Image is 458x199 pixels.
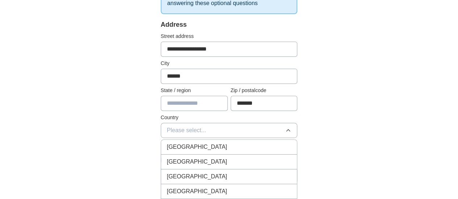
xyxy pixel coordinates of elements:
[161,87,228,94] label: State / region
[167,172,227,181] span: [GEOGRAPHIC_DATA]
[161,33,298,40] label: Street address
[231,87,298,94] label: Zip / postalcode
[167,157,227,166] span: [GEOGRAPHIC_DATA]
[161,60,298,67] label: City
[161,20,298,30] div: Address
[167,126,206,135] span: Please select...
[167,143,227,151] span: [GEOGRAPHIC_DATA]
[167,187,227,196] span: [GEOGRAPHIC_DATA]
[161,114,298,121] label: Country
[161,123,298,138] button: Please select...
